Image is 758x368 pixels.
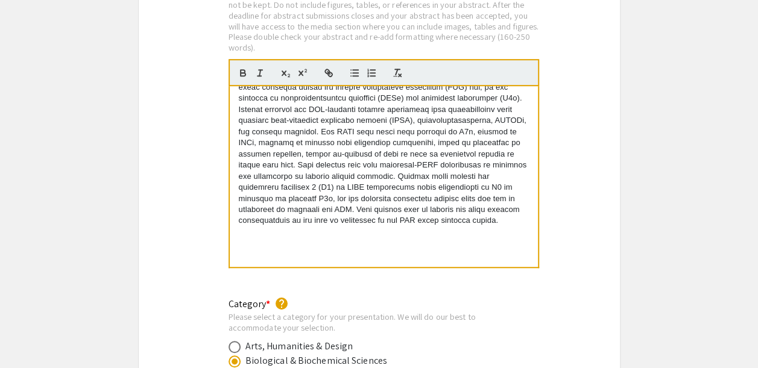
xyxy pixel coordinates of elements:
[229,298,271,310] mat-label: Category
[229,311,511,332] div: Please select a category for your presentation. We will do our best to accommodate your selection.
[9,314,51,359] iframe: Chat
[274,296,288,311] mat-icon: help
[245,339,353,354] div: Arts, Humanities & Design
[245,354,387,368] div: Biological & Biochemical Sciences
